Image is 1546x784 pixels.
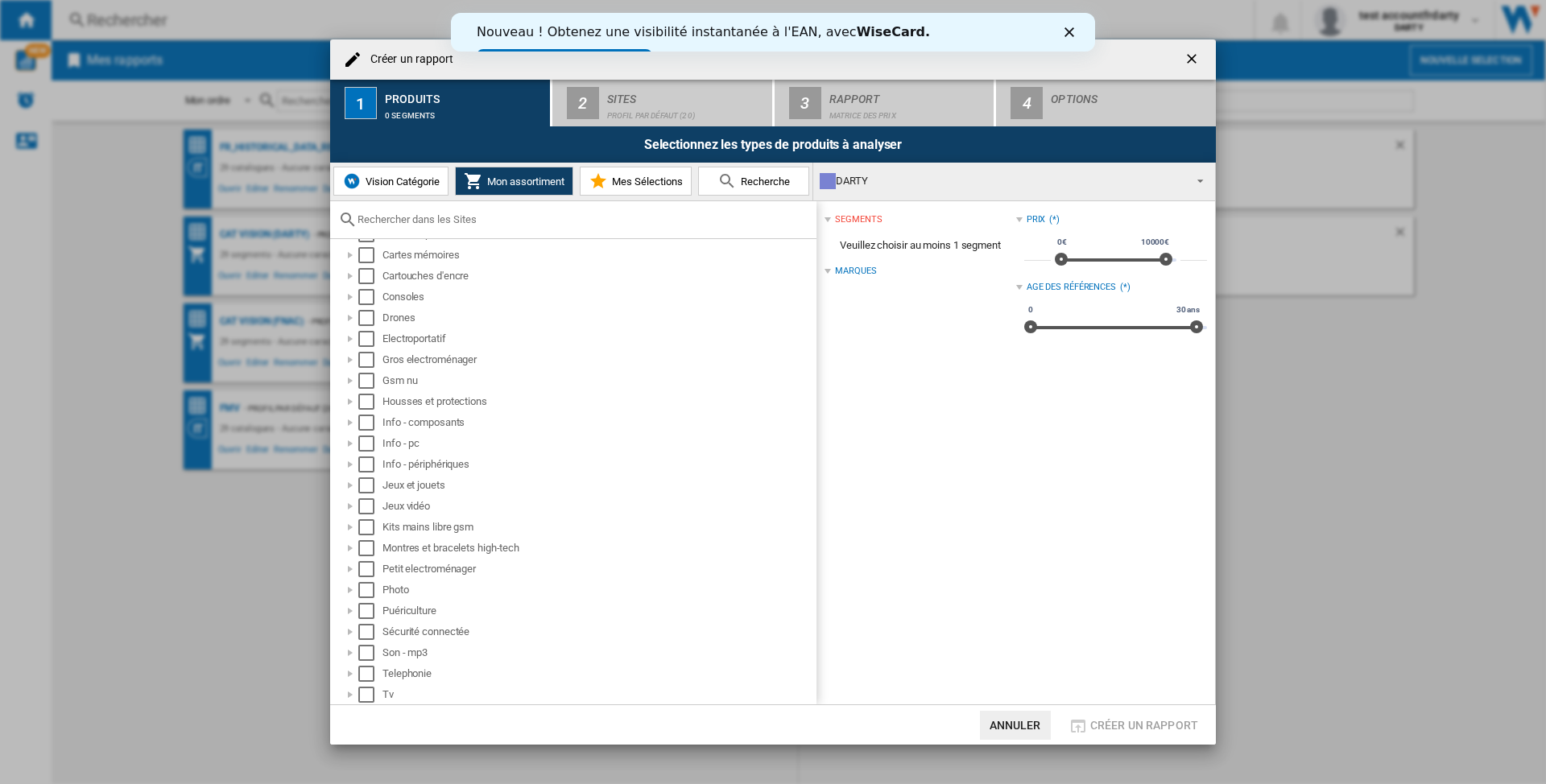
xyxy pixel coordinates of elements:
span: 0€ [1055,236,1069,249]
md-checkbox: Select [358,352,382,368]
md-checkbox: Select [358,687,382,703]
button: Recherche [698,167,809,196]
div: segments [835,213,882,226]
md-checkbox: Select [358,289,382,305]
span: Créer un rapport [1090,719,1198,732]
div: 0 segments [385,103,544,120]
md-checkbox: Select [358,540,382,556]
button: Mon assortiment [455,167,573,196]
div: Sites [607,86,766,103]
span: Vision Catégorie [362,175,440,188]
div: Gsm nu [382,373,814,389]
button: 3 Rapport Matrice des prix [775,80,996,126]
div: Cartouches d'encre [382,268,814,284]
md-checkbox: Select [358,247,382,263]
div: Son - mp3 [382,645,814,661]
md-checkbox: Select [358,435,382,452]
div: 1 [345,87,377,119]
md-checkbox: Select [358,582,382,598]
button: 2 Sites Profil par défaut (20) [552,80,774,126]
div: 4 [1011,87,1043,119]
div: Puériculture [382,603,814,619]
div: Electroportatif [382,331,814,347]
div: Drones [382,310,814,326]
div: Jeux et jouets [382,477,814,493]
div: Housses et protections [382,394,814,410]
input: Rechercher dans les Sites [358,213,808,225]
ng-md-icon: getI18NText('BUTTONS.CLOSE_DIALOG') [1184,51,1203,70]
div: Fermer [614,14,630,24]
div: DARTY [820,170,1183,192]
md-checkbox: Select [358,331,382,347]
div: Tv [382,687,814,703]
div: Telephonie [382,666,814,682]
div: Produits [385,86,544,103]
div: Petit electroménager [382,561,814,577]
span: Veuillez choisir au moins 1 segment [825,230,1015,261]
div: 3 [789,87,821,119]
div: Age des références [1027,281,1116,294]
div: Sécurité connectée [382,624,814,640]
div: Jeux vidéo [382,498,814,514]
md-checkbox: Select [358,666,382,682]
md-checkbox: Select [358,373,382,389]
button: 4 Options [996,80,1216,126]
div: Info - pc [382,435,814,452]
h4: Créer un rapport [362,52,454,68]
md-checkbox: Select [358,477,382,493]
md-checkbox: Select [358,624,382,640]
button: getI18NText('BUTTONS.CLOSE_DIALOG') [1177,43,1209,76]
span: Recherche [737,175,790,188]
iframe: Intercom live chat bannière [451,13,1095,52]
div: Prix [1027,213,1046,226]
md-checkbox: Select [358,415,382,431]
img: wiser-icon-blue.png [342,171,362,191]
div: Selectionnez les types de produits à analyser [330,126,1216,163]
button: Vision Catégorie [333,167,449,196]
md-checkbox: Select [358,561,382,577]
md-checkbox: Select [358,519,382,535]
div: 2 [567,87,599,119]
md-checkbox: Select [358,498,382,514]
div: Info - composants [382,415,814,431]
md-checkbox: Select [358,645,382,661]
md-checkbox: Select [358,603,382,619]
div: Kits mains libre gsm [382,519,814,535]
md-checkbox: Select [358,456,382,472]
span: 0 [1026,303,1035,316]
button: Annuler [980,711,1051,740]
div: Info - périphériques [382,456,814,472]
div: Montres et bracelets high-tech [382,540,814,556]
button: 1 Produits 0 segments [330,80,552,126]
div: Cartes mémoires [382,247,814,263]
div: Profil par défaut (20) [607,103,766,120]
div: Matrice des prix [829,103,988,120]
div: Rapport [829,86,988,103]
md-checkbox: Select [358,394,382,410]
div: Photo [382,582,814,598]
div: Options [1051,86,1209,103]
div: Consoles [382,289,814,305]
md-checkbox: Select [358,310,382,326]
a: Essayez dès maintenant ! [26,36,201,56]
button: Mes Sélections [580,167,692,196]
md-checkbox: Select [358,268,382,284]
div: Gros electroménager [382,352,814,368]
span: Mes Sélections [608,175,683,188]
span: Mon assortiment [483,175,564,188]
span: 10000€ [1139,236,1172,249]
div: Marques [835,265,876,278]
span: 30 ans [1174,303,1202,316]
button: Créer un rapport [1064,711,1203,740]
